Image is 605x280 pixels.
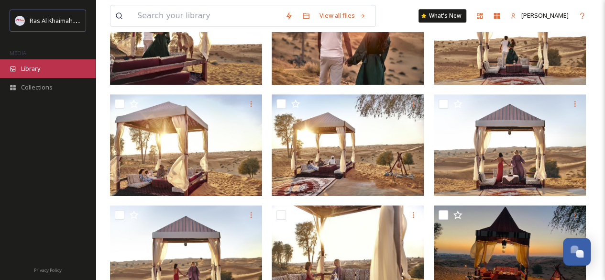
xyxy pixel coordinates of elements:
[15,16,25,25] img: Logo_RAKTDA_RGB-01.png
[563,238,591,266] button: Open Chat
[315,6,371,25] a: View all files
[272,94,424,196] img: Family in the desert.tif
[132,5,280,26] input: Search your library
[110,94,262,196] img: Family in the desert.tif
[10,49,26,56] span: MEDIA
[21,83,53,92] span: Collections
[21,64,40,73] span: Library
[506,6,573,25] a: [PERSON_NAME]
[30,16,165,25] span: Ras Al Khaimah Tourism Development Authority
[34,267,62,273] span: Privacy Policy
[434,94,586,196] img: Ladies in the desert.tif
[521,11,569,20] span: [PERSON_NAME]
[418,9,466,22] a: What's New
[34,264,62,275] a: Privacy Policy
